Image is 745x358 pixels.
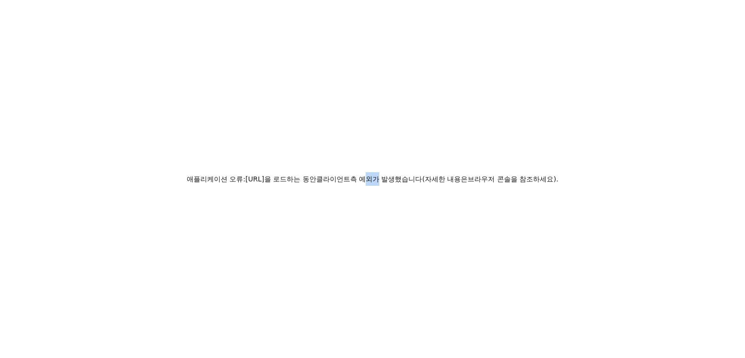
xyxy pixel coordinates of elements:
font: 브라우저 콘솔을 참조하세요). [468,175,558,183]
font: 애플리케이션 오류: [187,175,245,183]
font: 측 예외가 발생했습니다 [350,175,422,183]
font: 자세한 내용은 [425,175,468,183]
font: ( [422,175,424,183]
font: 클라이언트 [316,175,350,183]
font: [URL]을 로드하는 동안 [245,175,316,183]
